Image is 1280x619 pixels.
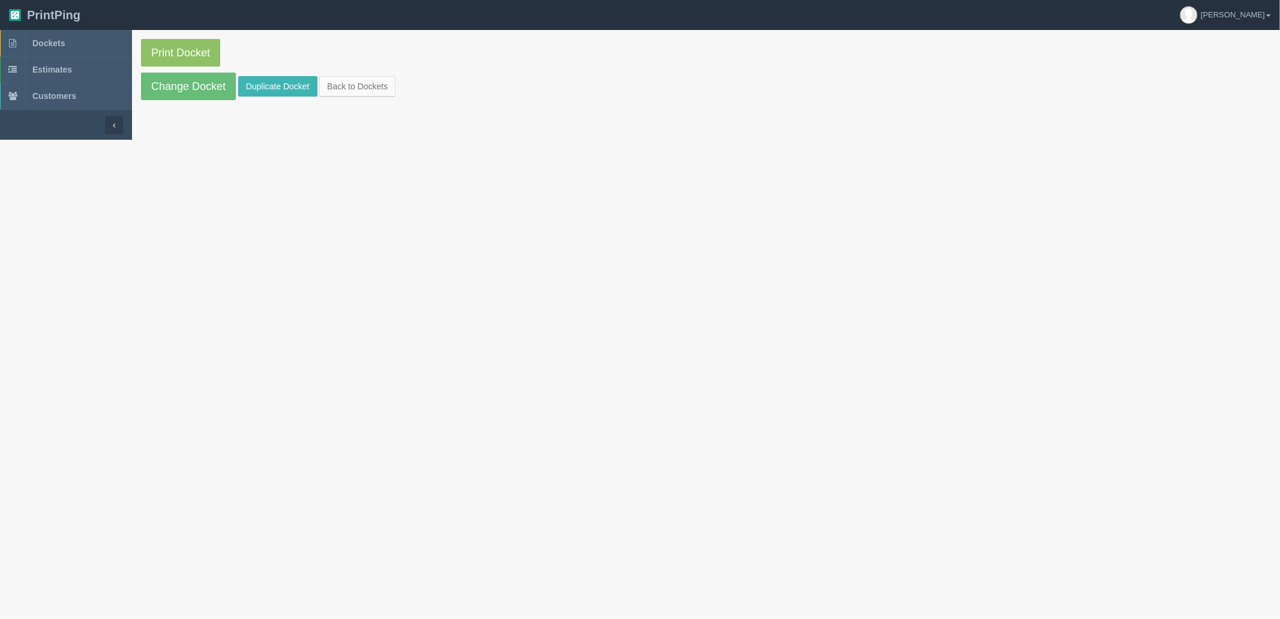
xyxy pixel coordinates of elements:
[1180,7,1197,23] img: avatar_default-7531ab5dedf162e01f1e0bb0964e6a185e93c5c22dfe317fb01d7f8cd2b1632c.jpg
[141,73,236,100] a: Change Docket
[141,39,220,67] a: Print Docket
[32,38,65,48] span: Dockets
[9,9,21,21] img: logo-3e63b451c926e2ac314895c53de4908e5d424f24456219fb08d385ab2e579770.png
[238,76,317,97] a: Duplicate Docket
[32,65,72,74] span: Estimates
[319,76,395,97] a: Back to Dockets
[32,91,76,101] span: Customers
